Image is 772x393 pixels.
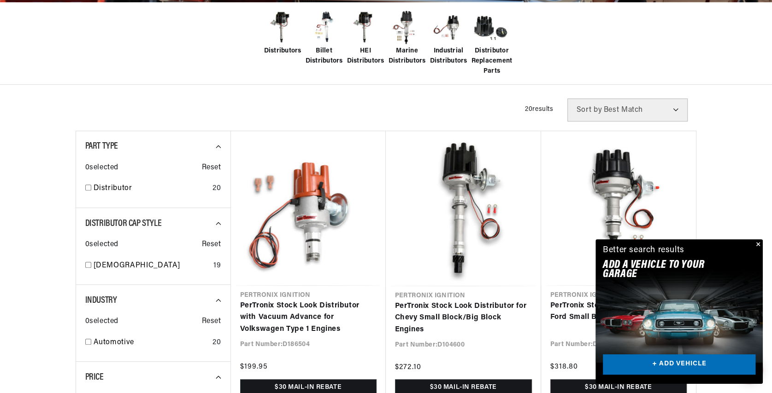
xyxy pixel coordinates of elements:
[347,9,384,46] img: HEI Distributors
[347,46,384,67] span: HEI Distributors
[603,354,755,375] a: + ADD VEHICLE
[389,9,425,46] img: Marine Distributors
[389,9,425,67] a: Marine Distributors Marine Distributors
[471,46,513,77] span: Distributor Replacement Parts
[85,219,162,228] span: Distributor Cap Style
[213,260,221,272] div: 19
[94,183,209,195] a: Distributor
[603,244,684,257] div: Better search results
[85,316,118,328] span: 0 selected
[94,337,209,349] a: Automotive
[202,162,221,174] span: Reset
[202,316,221,328] span: Reset
[85,162,118,174] span: 0 selected
[430,9,467,46] img: Industrial Distributors
[430,46,467,67] span: Industrial Distributors
[525,106,553,113] span: 20 results
[395,301,532,336] a: PerTronix Stock Look Distributor for Chevy Small Block/Big Block Engines
[306,9,342,67] a: Billet Distributors Billet Distributors
[202,239,221,251] span: Reset
[550,300,687,324] a: PerTronix Stock Look Distributor for Ford Small Block Engines
[85,373,104,382] span: Price
[430,9,467,67] a: Industrial Distributors Industrial Distributors
[752,239,763,250] button: Close
[85,142,118,151] span: Part Type
[94,260,210,272] a: [DEMOGRAPHIC_DATA]
[306,9,342,46] img: Billet Distributors
[471,9,508,46] img: Distributor Replacement Parts
[389,46,426,67] span: Marine Distributors
[212,183,221,195] div: 20
[85,239,118,251] span: 0 selected
[85,296,117,305] span: Industry
[264,46,301,56] span: Distributors
[240,300,377,335] a: PerTronix Stock Look Distributor with Vacuum Advance for Volkswagen Type 1 Engines
[306,46,343,67] span: Billet Distributors
[212,337,221,349] div: 20
[567,98,688,121] select: Sort by
[577,106,602,114] span: Sort by
[347,9,384,67] a: HEI Distributors HEI Distributors
[603,260,732,279] h2: Add A VEHICLE to your garage
[471,9,508,77] a: Distributor Replacement Parts Distributor Replacement Parts
[264,9,301,56] a: Distributors Distributors
[264,9,301,46] img: Distributors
